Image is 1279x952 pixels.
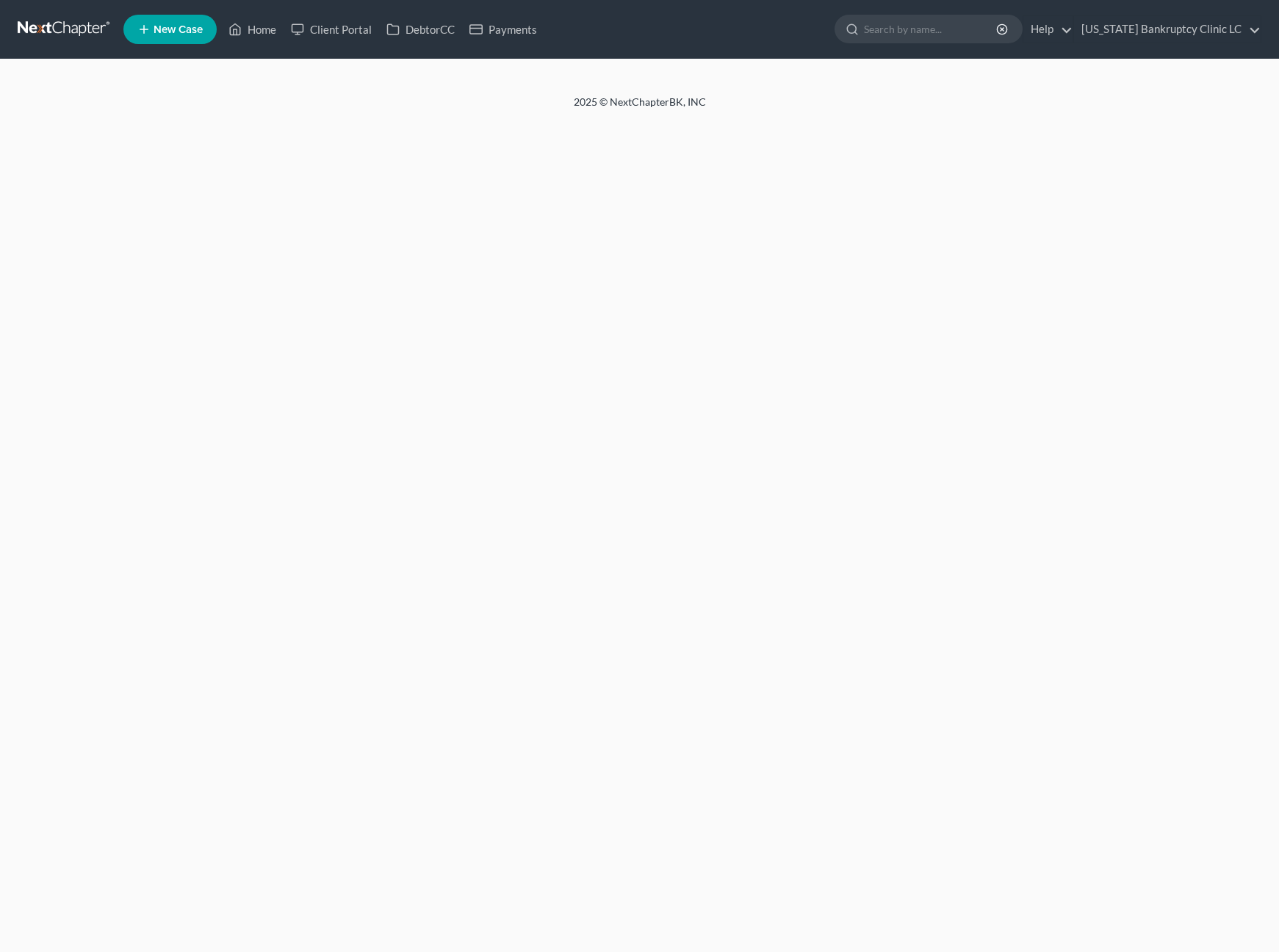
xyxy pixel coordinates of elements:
[221,95,1059,121] div: 2025 © NextChapterBK, INC
[1023,16,1073,43] a: Help
[462,16,544,43] a: Payments
[154,24,203,35] span: New Case
[379,16,462,43] a: DebtorCC
[221,16,284,43] a: Home
[284,16,379,43] a: Client Portal
[864,15,998,43] input: Search by name...
[1074,16,1261,43] a: [US_STATE] Bankruptcy Clinic LC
